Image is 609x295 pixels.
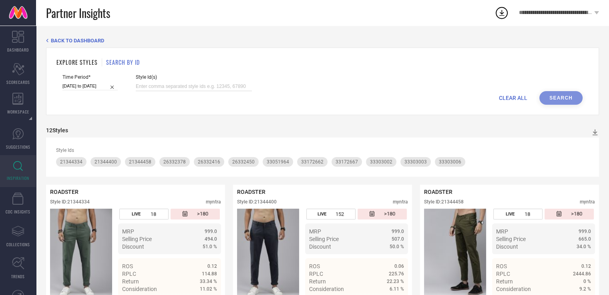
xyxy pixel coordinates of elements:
div: myntra [393,199,408,205]
span: MRP [309,228,321,235]
span: Consideration [122,286,157,292]
span: Return [496,278,513,285]
span: 665.0 [579,236,591,242]
span: 0.06 [394,263,404,269]
span: Return [122,278,139,285]
div: Number of days since the style was first listed on the platform [358,209,407,219]
div: Number of days since the style was first listed on the platform [171,209,220,219]
span: Discount [496,243,518,250]
span: Discount [122,243,144,250]
span: 33303006 [439,159,461,165]
span: RPLC [309,271,323,277]
span: SUGGESTIONS [6,144,30,150]
span: 6.11 % [390,286,404,292]
span: ROS [309,263,320,269]
span: Style Id(s) [136,74,252,80]
span: 34.0 % [577,244,591,249]
span: SCORECARDS [6,79,30,85]
span: Selling Price [122,236,152,242]
div: myntra [580,199,595,205]
span: 33172662 [301,159,324,165]
span: 26332450 [232,159,255,165]
span: 22.23 % [387,279,404,284]
h1: SEARCH BY ID [106,58,140,66]
div: Number of days the style has been live on the platform [493,209,543,219]
span: INSPIRATION [7,175,29,181]
input: Select time period [62,82,118,90]
span: 18 [151,211,156,217]
span: ROS [122,263,133,269]
span: DASHBOARD [7,47,29,53]
span: CLEAR ALL [499,95,527,101]
span: COLLECTIONS [6,241,30,247]
span: MRP [496,228,508,235]
span: Consideration [309,286,344,292]
span: 21344458 [129,159,151,165]
span: 51.0 % [203,244,217,249]
span: Consideration [496,286,531,292]
span: 225.76 [389,271,404,277]
div: Number of days the style has been live on the platform [306,209,356,219]
span: Selling Price [496,236,526,242]
span: CDC INSIGHTS [6,209,30,215]
div: Back TO Dashboard [46,38,599,44]
span: 33051964 [267,159,289,165]
span: LIVE [132,211,141,217]
span: 26332378 [163,159,186,165]
span: Return [309,278,326,285]
span: 21344334 [60,159,82,165]
span: LIVE [506,211,515,217]
span: 33172667 [336,159,358,165]
span: Partner Insights [46,5,110,21]
span: 33303003 [404,159,427,165]
span: 9.2 % [579,286,591,292]
div: Style Ids [56,147,589,153]
span: 507.0 [392,236,404,242]
div: Number of days the style has been live on the platform [119,209,169,219]
span: 33303002 [370,159,392,165]
span: 33.34 % [200,279,217,284]
div: 12 Styles [46,127,68,134]
span: WORKSPACE [7,109,29,115]
span: Discount [309,243,331,250]
span: MRP [122,228,134,235]
span: ROADSTER [237,189,265,195]
div: Style ID: 21344400 [237,199,277,205]
span: 114.88 [202,271,217,277]
div: Open download list [494,6,509,20]
span: RPLC [122,271,136,277]
span: 0 % [583,279,591,284]
span: 999.0 [205,229,217,234]
span: Time Period* [62,74,118,80]
span: ROADSTER [50,189,78,195]
span: >180 [384,211,395,217]
span: 494.0 [205,236,217,242]
span: 21344400 [94,159,117,165]
span: ROS [496,263,507,269]
span: 152 [336,211,344,217]
span: Selling Price [309,236,339,242]
div: myntra [206,199,221,205]
span: LIVE [318,211,326,217]
span: 11.02 % [200,286,217,292]
div: Style ID: 21344334 [50,199,90,205]
span: 999.0 [392,229,404,234]
span: 0.12 [581,263,591,269]
div: Style ID: 21344458 [424,199,464,205]
span: 0.12 [207,263,217,269]
h1: EXPLORE STYLES [56,58,98,66]
span: 18 [525,211,530,217]
span: >180 [197,211,208,217]
span: 2444.86 [573,271,591,277]
span: TRENDS [11,273,25,279]
span: 50.0 % [390,244,404,249]
input: Enter comma separated style ids e.g. 12345, 67890 [136,82,252,91]
span: 26332416 [198,159,220,165]
span: >180 [571,211,582,217]
div: Number of days since the style was first listed on the platform [545,209,594,219]
span: ROADSTER [424,189,452,195]
span: BACK TO DASHBOARD [51,38,104,44]
span: RPLC [496,271,510,277]
span: 999.0 [579,229,591,234]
